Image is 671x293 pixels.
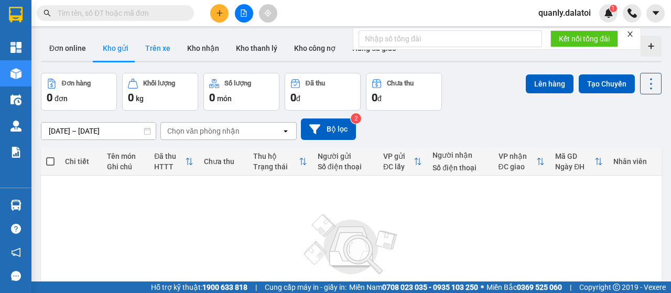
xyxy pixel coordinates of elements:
img: svg+xml;base64,PHN2ZyBjbGFzcz0ibGlzdC1wbHVnX19zdmciIHhtbG5zPSJodHRwOi8vd3d3LnczLm9yZy8yMDAwL3N2Zy... [299,208,404,281]
button: Bộ lọc [301,118,356,140]
div: Nhân viên [613,157,656,166]
strong: 0369 525 060 [517,283,562,291]
span: kg [136,94,144,103]
span: 0 [128,91,134,104]
button: Kho công nợ [286,36,344,61]
span: Miền Nam [349,281,478,293]
span: message [11,271,21,281]
span: Hỗ trợ kỹ thuật: [151,281,247,293]
div: Chi tiết [65,157,96,166]
div: Số điện thoại [432,164,488,172]
th: Toggle SortBy [149,148,198,176]
span: | [255,281,257,293]
span: | [570,281,571,293]
button: Số lượng0món [203,73,279,111]
div: VP nhận [499,152,537,160]
input: Select a date range. [41,123,156,139]
button: Lên hàng [526,74,573,93]
span: quanly.dalatoi [530,6,599,19]
img: warehouse-icon [10,121,21,132]
div: ĐC giao [499,162,537,171]
span: question-circle [11,224,21,234]
sup: 1 [610,5,617,12]
span: copyright [613,284,620,291]
img: warehouse-icon [10,68,21,79]
div: Đơn hàng [62,80,91,87]
span: notification [11,247,21,257]
div: Chưa thu [204,157,243,166]
div: Mã GD [555,152,594,160]
div: Số lượng [224,80,251,87]
span: 0 [290,91,296,104]
sup: 2 [351,113,361,124]
button: caret-down [646,4,665,23]
div: Số điện thoại [318,162,373,171]
input: Tìm tên, số ĐT hoặc mã đơn [58,7,181,19]
button: Đơn online [41,36,94,61]
div: Tên món [107,152,144,160]
span: search [44,9,51,17]
button: Chưa thu0đ [366,73,442,111]
span: Cung cấp máy in - giấy in: [265,281,347,293]
div: Chưa thu [387,80,414,87]
span: món [217,94,232,103]
span: caret-down [651,8,661,18]
span: aim [264,9,272,17]
span: 0 [47,91,52,104]
img: icon-new-feature [604,8,613,18]
img: logo-vxr [9,7,23,23]
button: plus [210,4,229,23]
div: Khối lượng [143,80,175,87]
img: dashboard-icon [10,42,21,53]
span: 0 [209,91,215,104]
th: Toggle SortBy [550,148,608,176]
strong: 1900 633 818 [202,283,247,291]
span: Miền Bắc [486,281,562,293]
div: HTTT [154,162,185,171]
div: VP gửi [383,152,414,160]
button: Khối lượng0kg [122,73,198,111]
svg: open [282,127,290,135]
button: aim [259,4,277,23]
span: close [626,30,634,38]
span: file-add [240,9,247,17]
span: 0 [372,91,377,104]
div: Ngày ĐH [555,162,594,171]
div: Người gửi [318,152,373,160]
button: Kết nối tổng đài [550,30,618,47]
div: Chọn văn phòng nhận [167,126,240,136]
button: Hàng đã giao [344,36,405,61]
button: Đơn hàng0đơn [41,73,117,111]
button: Trên xe [137,36,179,61]
div: Đã thu [154,152,185,160]
button: Đã thu0đ [285,73,361,111]
button: Kho gửi [94,36,137,61]
img: warehouse-icon [10,200,21,211]
div: Người nhận [432,151,488,159]
span: đ [296,94,300,103]
button: file-add [235,4,253,23]
div: Tạo kho hàng mới [641,36,662,57]
input: Nhập số tổng đài [359,30,542,47]
span: đơn [55,94,68,103]
div: Trạng thái [253,162,299,171]
div: Ghi chú [107,162,144,171]
img: warehouse-icon [10,94,21,105]
span: ⚪️ [481,285,484,289]
span: Kết nối tổng đài [559,33,610,45]
img: phone-icon [627,8,637,18]
button: Kho nhận [179,36,228,61]
div: Đã thu [306,80,325,87]
span: 1 [611,5,615,12]
span: đ [377,94,382,103]
button: Kho thanh lý [228,36,286,61]
strong: 0708 023 035 - 0935 103 250 [382,283,478,291]
div: Thu hộ [253,152,299,160]
button: Tạo Chuyến [579,74,635,93]
div: ĐC lấy [383,162,414,171]
span: plus [216,9,223,17]
img: solution-icon [10,147,21,158]
th: Toggle SortBy [493,148,550,176]
th: Toggle SortBy [378,148,427,176]
th: Toggle SortBy [248,148,312,176]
